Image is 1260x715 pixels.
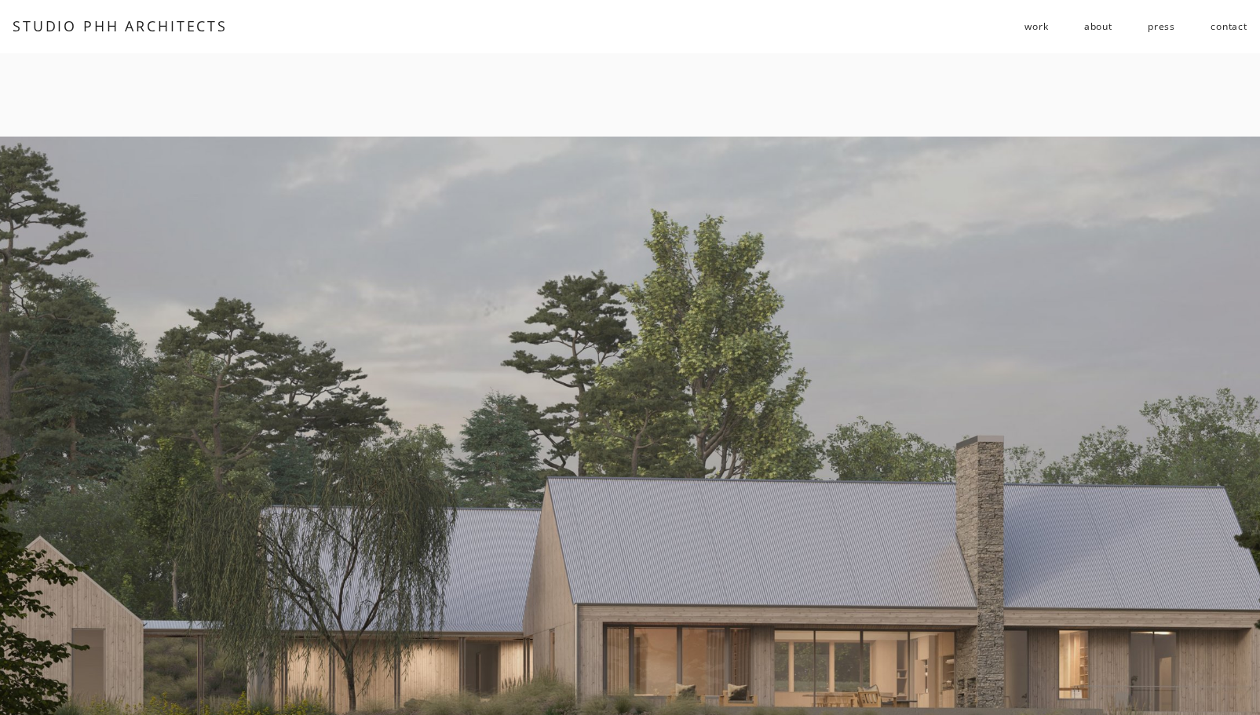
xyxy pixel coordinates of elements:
a: folder dropdown [1024,14,1048,40]
a: STUDIO PHH ARCHITECTS [13,16,228,35]
a: contact [1211,14,1247,40]
a: about [1084,14,1112,40]
span: work [1024,15,1048,38]
a: press [1148,14,1175,40]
